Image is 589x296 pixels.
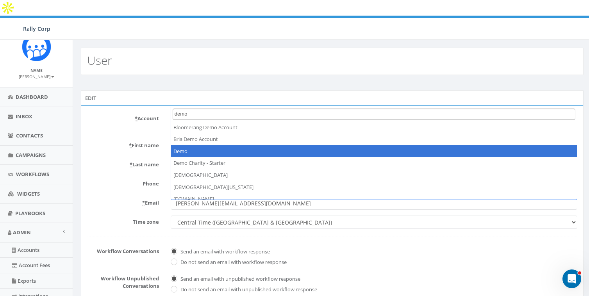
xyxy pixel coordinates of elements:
span: Admin [13,229,31,236]
label: Email [81,196,165,207]
span: Campaigns [16,152,46,159]
span: Contacts [16,132,43,139]
h2: User [87,54,112,67]
li: [DOMAIN_NAME] [171,193,577,205]
li: [DEMOGRAPHIC_DATA] [171,169,577,181]
label: Send an email with workflow response [178,248,270,256]
label: Account [81,112,165,122]
span: Dashboard [16,93,48,100]
li: Demo [171,145,577,157]
span: Playbooks [15,210,45,217]
iframe: Intercom live chat [562,269,581,288]
abbr: required [129,142,132,149]
small: [PERSON_NAME] [19,74,54,79]
label: Workflow Unpublished Conversations [81,272,165,289]
abbr: required [130,161,132,168]
span: Widgets [17,190,40,197]
label: Time zone [81,216,165,226]
label: Send an email with unpublished workflow response [178,275,300,283]
label: Phone [81,177,165,187]
span: Rally Corp [23,25,50,32]
abbr: required [142,199,145,206]
input: Search [173,109,575,120]
label: Do not send an email with workflow response [178,259,287,266]
label: First name [81,139,165,149]
li: Bloomerang Demo Account [171,121,577,134]
li: [DEMOGRAPHIC_DATA][US_STATE] [171,181,577,193]
span: Workflows [16,171,49,178]
label: Do not send an email with unpublished workflow response [178,286,317,294]
li: Bria Demo Account [171,133,577,145]
label: Last name [81,158,165,168]
abbr: required [135,115,137,122]
label: Workflow Conversations [81,245,165,255]
small: Name [30,68,43,73]
a: [PERSON_NAME] [19,73,54,80]
li: Demo Charity - Starter [171,157,577,169]
span: Inbox [16,113,32,120]
img: Icon_1.png [22,32,51,61]
div: Edit [81,90,584,106]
